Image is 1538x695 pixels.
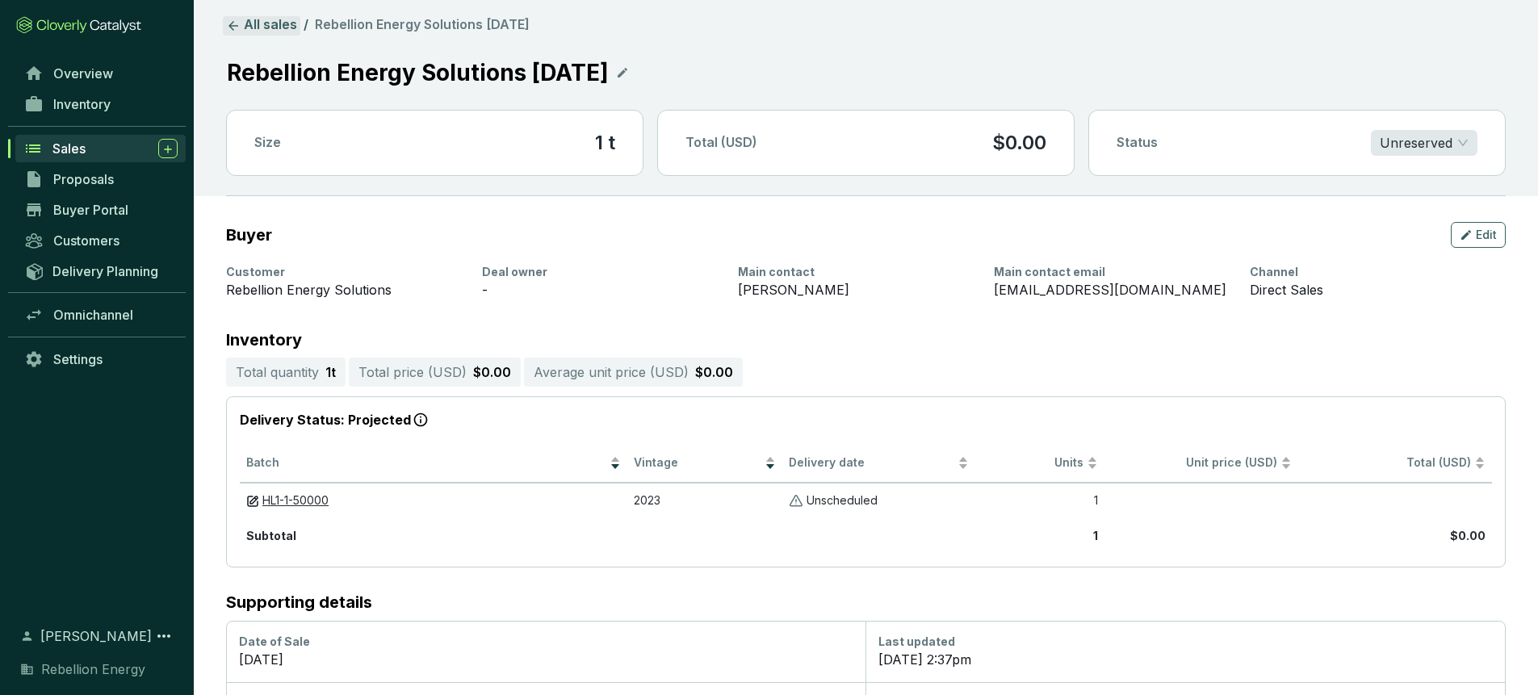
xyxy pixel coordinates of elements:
a: Overview [16,60,186,87]
button: Edit [1451,222,1506,248]
span: Buyer Portal [53,202,128,218]
a: Sales [15,135,186,162]
b: 1 [1093,529,1098,542]
p: 1 t [325,362,336,382]
p: Delivery Status: Projected [240,410,1492,431]
span: Proposals [53,171,114,187]
p: Total quantity [236,362,319,382]
span: Vintage [634,455,761,471]
a: Buyer Portal [16,196,186,224]
b: Subtotal [246,529,296,542]
a: Settings [16,345,186,373]
span: Delivery date [789,455,955,471]
div: Main contact [738,264,974,280]
span: Settings [53,351,103,367]
div: Main contact email [994,264,1230,280]
span: Units [982,455,1083,471]
a: Proposals [16,165,186,193]
div: Channel [1250,264,1486,280]
span: Sales [52,140,86,157]
span: Unit price (USD) [1186,455,1277,469]
p: Inventory [226,332,1506,348]
p: Status [1117,134,1158,152]
span: Total (USD) [1406,455,1471,469]
span: Overview [53,65,113,82]
a: Inventory [16,90,186,118]
span: Customers [53,232,119,249]
th: Units [975,444,1104,484]
div: [DATE] [239,650,853,669]
th: Batch [240,444,627,484]
div: Deal owner [482,264,719,280]
section: 1 t [595,130,615,156]
p: Average unit price ( USD ) [534,362,689,382]
p: Rebellion Energy Solutions [DATE] [226,55,610,90]
span: Inventory [53,96,111,112]
p: $0.00 [695,362,733,382]
th: Vintage [627,444,782,484]
h2: Supporting details [226,593,1506,611]
span: HL1-1-50000 [262,493,329,507]
a: All sales [223,16,300,36]
img: draft [246,495,259,508]
div: Last updated [878,634,1492,650]
p: Total price ( USD ) [358,362,467,382]
th: Delivery date [782,444,976,484]
h2: Buyer [226,226,272,244]
div: [PERSON_NAME] [738,280,974,299]
span: Rebellion Energy Solutions [DATE] [315,16,530,32]
div: Date of Sale [239,634,853,650]
a: Omnichannel [16,301,186,329]
div: - [482,280,719,299]
p: Unscheduled [807,493,878,509]
b: $0.00 [1450,529,1486,542]
td: 2023 [627,483,782,518]
p: $0.00 [473,362,511,382]
div: [DATE] 2:37pm [878,650,1492,669]
span: Edit [1476,227,1497,243]
span: Omnichannel [53,307,133,323]
td: 1 [975,483,1104,518]
span: Rebellion Energy [41,659,145,679]
li: / [304,16,308,36]
a: HL1-1-50000 [262,493,329,509]
div: Direct Sales [1250,280,1486,299]
span: Total (USD) [685,134,757,150]
p: Size [254,134,281,152]
div: Customer [226,264,463,280]
img: Unscheduled [789,493,803,509]
span: Unreserved [1380,131,1469,155]
div: [EMAIL_ADDRESS][DOMAIN_NAME] [994,280,1230,299]
span: [PERSON_NAME] [40,626,152,646]
p: $0.00 [992,130,1046,156]
a: Delivery Planning [16,257,186,284]
span: Batch [246,455,606,471]
div: Rebellion Energy Solutions [226,280,463,299]
span: Delivery Planning [52,263,158,279]
a: Customers [16,227,186,254]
